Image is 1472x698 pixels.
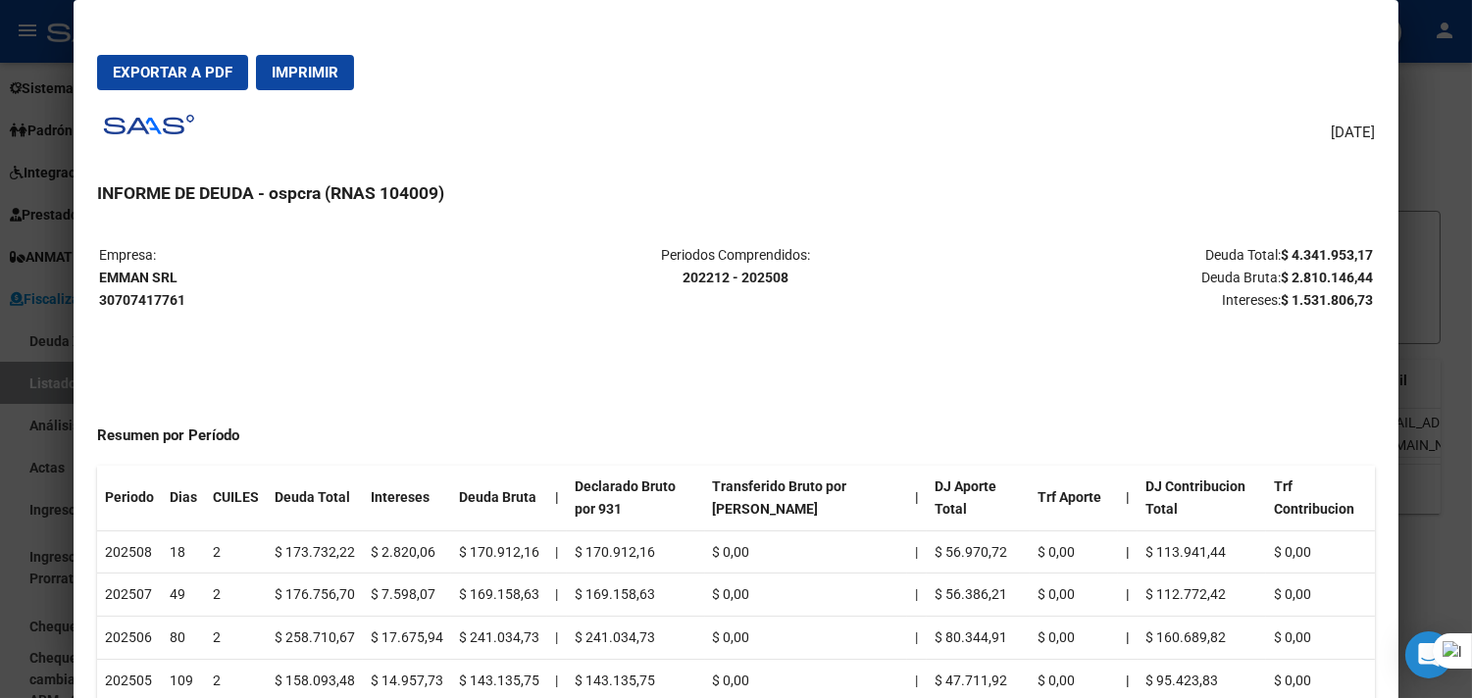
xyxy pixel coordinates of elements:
[1138,617,1266,660] td: $ 160.689,82
[907,530,927,573] td: |
[97,530,162,573] td: 202508
[267,617,363,660] td: $ 258.710,67
[567,530,704,573] td: $ 170.912,16
[1030,573,1118,617] td: $ 0,00
[683,270,788,285] strong: 202212 - 202508
[451,573,547,617] td: $ 169.158,63
[1281,247,1373,263] strong: $ 4.341.953,17
[567,466,704,530] th: Declarado Bruto por 931
[97,573,162,617] td: 202507
[363,617,451,660] td: $ 17.675,94
[97,180,1375,206] h3: INFORME DE DEUDA - ospcra (RNAS 104009)
[567,617,704,660] td: $ 241.034,73
[525,244,948,289] p: Periodos Comprendidos:
[949,244,1373,311] p: Deuda Total: Deuda Bruta: Intereses:
[1138,466,1266,530] th: DJ Contribucion Total
[267,573,363,617] td: $ 176.756,70
[363,530,451,573] td: $ 2.820,06
[927,573,1030,617] td: $ 56.386,21
[267,466,363,530] th: Deuda Total
[97,617,162,660] td: 202506
[97,55,248,90] button: Exportar a PDF
[547,530,567,573] td: |
[99,270,185,308] strong: EMMAN SRL 30707417761
[162,466,205,530] th: Dias
[363,573,451,617] td: $ 7.598,07
[99,244,523,311] p: Empresa:
[705,573,908,617] td: $ 0,00
[1138,530,1266,573] td: $ 113.941,44
[705,617,908,660] td: $ 0,00
[705,530,908,573] td: $ 0,00
[1030,466,1118,530] th: Trf Aporte
[1281,270,1373,285] strong: $ 2.810.146,44
[113,64,232,81] span: Exportar a PDF
[97,424,1375,447] h4: Resumen por Período
[567,573,704,617] td: $ 169.158,63
[907,466,927,530] th: |
[907,573,927,617] td: |
[97,466,162,530] th: Periodo
[162,617,205,660] td: 80
[363,466,451,530] th: Intereses
[547,466,567,530] th: |
[927,530,1030,573] td: $ 56.970,72
[907,617,927,660] td: |
[547,573,567,617] td: |
[256,55,354,90] button: Imprimir
[205,573,267,617] td: 2
[1266,466,1375,530] th: Trf Contribucion
[1138,573,1266,617] td: $ 112.772,42
[451,530,547,573] td: $ 170.912,16
[451,617,547,660] td: $ 241.034,73
[705,466,908,530] th: Transferido Bruto por [PERSON_NAME]
[1030,617,1118,660] td: $ 0,00
[1266,530,1375,573] td: $ 0,00
[1405,631,1452,678] div: Open Intercom Messenger
[162,530,205,573] td: 18
[205,530,267,573] td: 2
[205,617,267,660] td: 2
[927,617,1030,660] td: $ 80.344,91
[1118,617,1138,660] th: |
[451,466,547,530] th: Deuda Bruta
[1266,617,1375,660] td: $ 0,00
[1118,530,1138,573] th: |
[205,466,267,530] th: CUILES
[1281,292,1373,308] strong: $ 1.531.806,73
[1118,466,1138,530] th: |
[267,530,363,573] td: $ 173.732,22
[162,573,205,617] td: 49
[1030,530,1118,573] td: $ 0,00
[272,64,338,81] span: Imprimir
[1118,573,1138,617] th: |
[547,617,567,660] td: |
[1331,122,1375,144] span: [DATE]
[927,466,1030,530] th: DJ Aporte Total
[1266,573,1375,617] td: $ 0,00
